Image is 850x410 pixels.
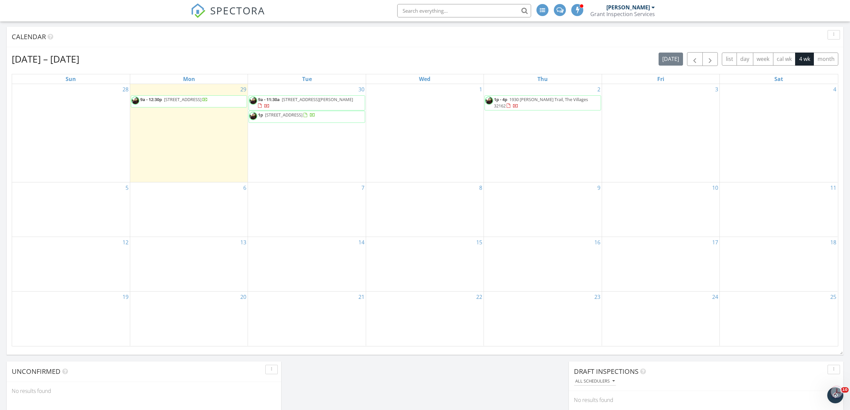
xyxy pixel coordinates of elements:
a: Go to October 14, 2025 [357,237,366,248]
td: Go to October 1, 2025 [366,84,484,182]
button: Next [702,52,718,66]
a: 9a - 11:30a [STREET_ADDRESS][PERSON_NAME] [249,95,365,110]
a: 9a - 11:30a [STREET_ADDRESS][PERSON_NAME] [258,96,353,109]
span: 1p - 4p [494,96,507,102]
a: Monday [182,74,196,84]
button: week [753,53,773,66]
span: Calendar [12,32,46,41]
a: Go to October 6, 2025 [242,182,248,193]
td: Go to October 10, 2025 [602,182,719,237]
a: Go to October 20, 2025 [239,292,248,302]
button: [DATE] [659,53,683,66]
td: Go to October 23, 2025 [484,292,602,346]
a: Saturday [773,74,784,84]
a: Go to October 11, 2025 [829,182,838,193]
td: Go to October 6, 2025 [130,182,248,237]
a: SPECTORA [191,9,265,23]
span: 1p [258,112,263,118]
a: Go to October 7, 2025 [360,182,366,193]
td: Go to October 18, 2025 [720,237,838,292]
a: Go to September 30, 2025 [357,84,366,95]
td: Go to October 3, 2025 [602,84,719,182]
td: Go to October 11, 2025 [720,182,838,237]
a: 1p - 4p 1930 [PERSON_NAME] Trail, The Villages 32162 [485,95,601,110]
a: Thursday [536,74,549,84]
div: [PERSON_NAME] [606,4,650,11]
a: Go to October 13, 2025 [239,237,248,248]
span: 9a - 12:30p [140,96,162,102]
td: Go to October 5, 2025 [12,182,130,237]
td: Go to October 7, 2025 [248,182,366,237]
a: Go to October 22, 2025 [475,292,484,302]
button: All schedulers [574,377,616,386]
a: Go to October 8, 2025 [478,182,484,193]
button: Previous [687,52,703,66]
a: Wednesday [418,74,432,84]
td: Go to October 19, 2025 [12,292,130,346]
td: Go to October 4, 2025 [720,84,838,182]
td: Go to October 2, 2025 [484,84,602,182]
td: Go to October 8, 2025 [366,182,484,237]
td: Go to October 24, 2025 [602,292,719,346]
a: Go to October 17, 2025 [711,237,719,248]
div: Grant Inspection Services [590,11,655,17]
a: Friday [656,74,666,84]
a: Go to October 18, 2025 [829,237,838,248]
td: Go to October 21, 2025 [248,292,366,346]
a: 1p - 4p 1930 [PERSON_NAME] Trail, The Villages 32162 [494,96,588,109]
a: Go to October 16, 2025 [593,237,602,248]
span: Draft Inspections [574,367,639,376]
td: Go to October 9, 2025 [484,182,602,237]
a: Go to October 5, 2025 [124,182,130,193]
input: Search everything... [397,4,531,17]
a: Go to October 1, 2025 [478,84,484,95]
span: [STREET_ADDRESS][PERSON_NAME] [282,96,353,102]
a: Go to September 29, 2025 [239,84,248,95]
span: 9a - 11:30a [258,96,280,102]
button: 4 wk [795,53,814,66]
a: Go to October 25, 2025 [829,292,838,302]
td: Go to October 15, 2025 [366,237,484,292]
button: list [722,53,737,66]
a: Go to October 15, 2025 [475,237,484,248]
a: Go to October 19, 2025 [121,292,130,302]
a: Go to October 24, 2025 [711,292,719,302]
span: Unconfirmed [12,367,61,376]
a: 1p [STREET_ADDRESS] [249,111,365,123]
div: No results found [7,382,281,400]
a: Go to October 9, 2025 [596,182,602,193]
a: Sunday [64,74,77,84]
a: Go to October 12, 2025 [121,237,130,248]
td: Go to September 30, 2025 [248,84,366,182]
h2: [DATE] – [DATE] [12,52,79,66]
td: Go to October 16, 2025 [484,237,602,292]
iframe: Intercom live chat [827,387,843,403]
button: month [814,53,838,66]
td: Go to October 17, 2025 [602,237,719,292]
td: Go to September 29, 2025 [130,84,248,182]
div: No results found [569,391,843,409]
td: Go to October 14, 2025 [248,237,366,292]
span: 1930 [PERSON_NAME] Trail, The Villages 32162 [494,96,588,109]
span: [STREET_ADDRESS] [265,112,303,118]
img: thumbnail.jpg [249,96,257,105]
span: [STREET_ADDRESS] [164,96,201,102]
a: Go to October 4, 2025 [832,84,838,95]
div: All schedulers [575,379,615,384]
td: Go to September 28, 2025 [12,84,130,182]
td: Go to October 25, 2025 [720,292,838,346]
img: thumbnail.jpg [131,96,140,105]
a: Tuesday [301,74,313,84]
button: cal wk [773,53,796,66]
a: Go to October 2, 2025 [596,84,602,95]
img: thumbnail.jpg [485,96,493,105]
span: SPECTORA [210,3,265,17]
a: 9a - 12:30p [STREET_ADDRESS] [140,96,208,102]
a: Go to September 28, 2025 [121,84,130,95]
img: thumbnail.jpg [249,112,257,120]
td: Go to October 20, 2025 [130,292,248,346]
button: day [737,53,753,66]
a: 1p [STREET_ADDRESS] [258,112,315,118]
a: Go to October 21, 2025 [357,292,366,302]
td: Go to October 12, 2025 [12,237,130,292]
